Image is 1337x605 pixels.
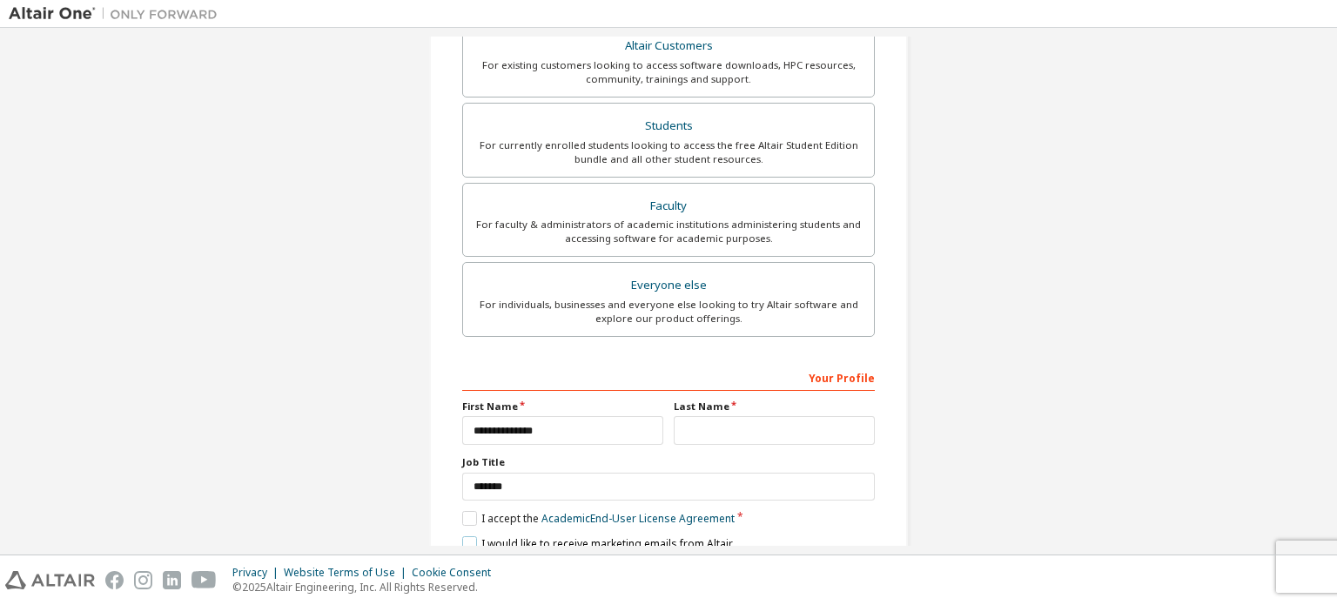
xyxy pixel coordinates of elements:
div: For currently enrolled students looking to access the free Altair Student Edition bundle and all ... [474,138,863,166]
div: Your Profile [462,363,875,391]
div: Students [474,114,863,138]
label: First Name [462,400,663,413]
label: Last Name [674,400,875,413]
div: Privacy [232,566,284,580]
p: © 2025 Altair Engineering, Inc. All Rights Reserved. [232,580,501,595]
div: Website Terms of Use [284,566,412,580]
div: Faculty [474,194,863,218]
div: For individuals, businesses and everyone else looking to try Altair software and explore our prod... [474,298,863,326]
div: Everyone else [474,273,863,298]
img: linkedin.svg [163,571,181,589]
img: youtube.svg [191,571,217,589]
label: I accept the [462,511,735,526]
img: Altair One [9,5,226,23]
div: For existing customers looking to access software downloads, HPC resources, community, trainings ... [474,58,863,86]
label: I would like to receive marketing emails from Altair [462,536,733,551]
div: Altair Customers [474,34,863,58]
label: Job Title [462,455,875,469]
img: facebook.svg [105,571,124,589]
img: instagram.svg [134,571,152,589]
div: For faculty & administrators of academic institutions administering students and accessing softwa... [474,218,863,245]
a: Academic End-User License Agreement [541,511,735,526]
div: Cookie Consent [412,566,501,580]
img: altair_logo.svg [5,571,95,589]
